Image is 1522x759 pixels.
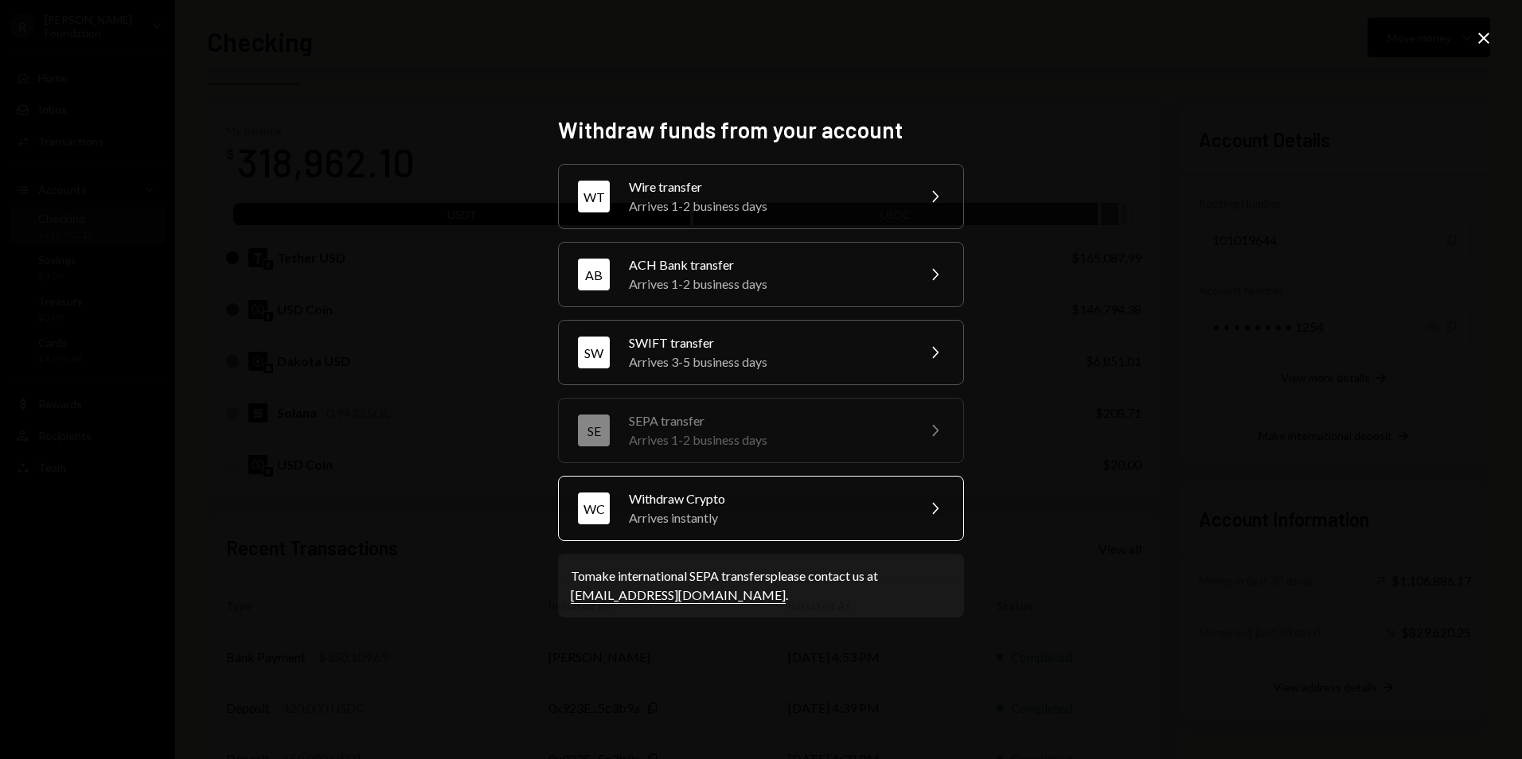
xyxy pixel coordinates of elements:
div: SW [578,337,610,368]
a: [EMAIL_ADDRESS][DOMAIN_NAME] [571,587,786,604]
div: ACH Bank transfer [629,255,906,274]
div: SE [578,415,610,446]
div: Arrives 1-2 business days [629,197,906,216]
div: AB [578,259,610,290]
div: WC [578,492,610,524]
button: WCWithdraw CryptoArrives instantly [558,476,964,541]
div: Arrives instantly [629,508,906,527]
div: SEPA transfer [629,411,906,430]
button: ABACH Bank transferArrives 1-2 business days [558,242,964,307]
button: SWSWIFT transferArrives 3-5 business days [558,320,964,385]
div: Withdraw Crypto [629,489,906,508]
button: WTWire transferArrives 1-2 business days [558,164,964,229]
button: SESEPA transferArrives 1-2 business days [558,398,964,463]
h2: Withdraw funds from your account [558,115,964,146]
div: Wire transfer [629,177,906,197]
div: Arrives 1-2 business days [629,430,906,450]
div: Arrives 1-2 business days [629,274,906,294]
div: To make international SEPA transfers please contact us at . [571,566,951,605]
div: WT [578,181,610,212]
div: SWIFT transfer [629,333,906,352]
div: Arrives 3-5 business days [629,352,906,372]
